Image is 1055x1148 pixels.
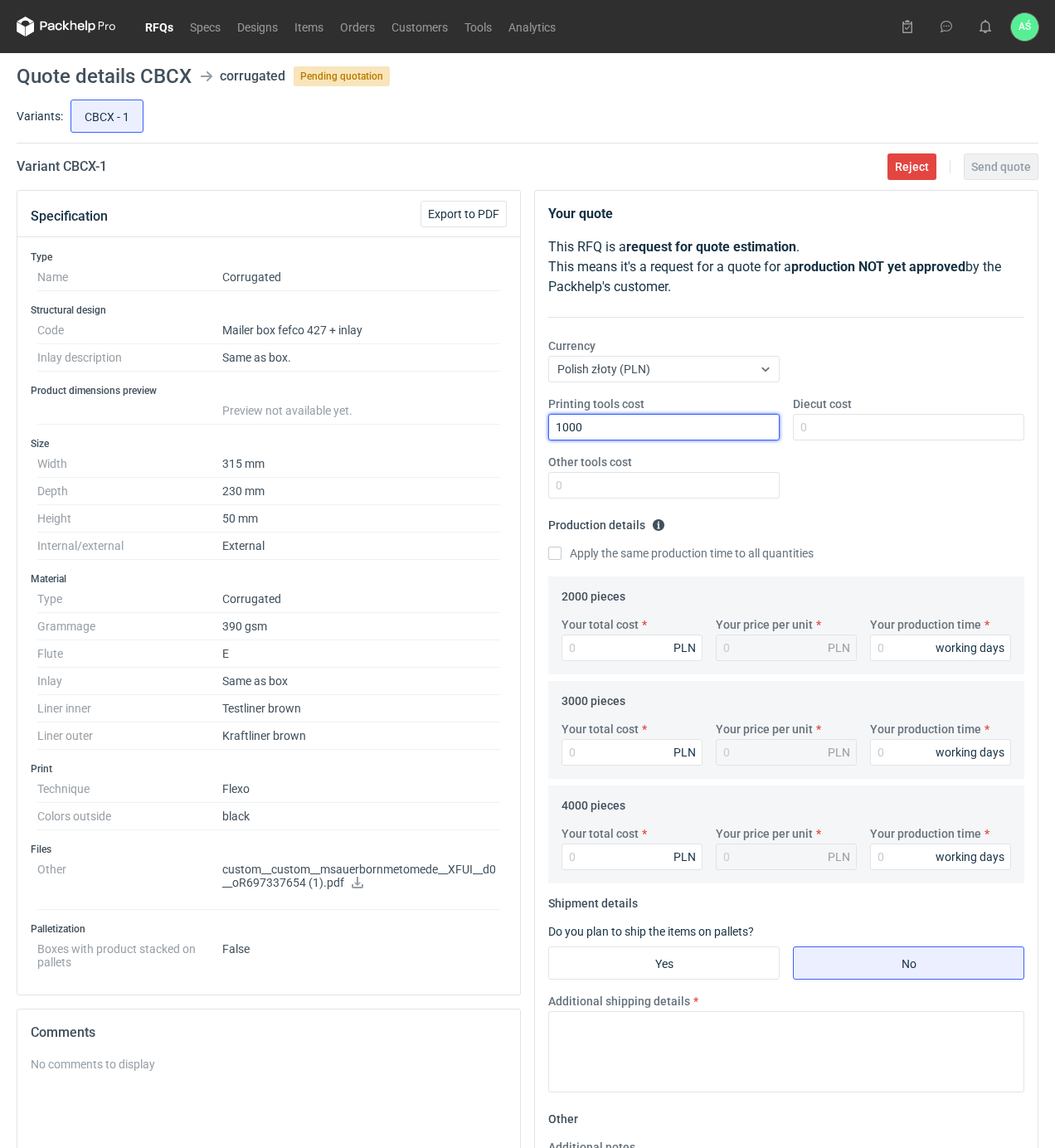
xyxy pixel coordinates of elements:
[500,17,564,36] a: Analytics
[548,338,596,354] label: Currency
[673,849,696,865] div: PLN
[562,635,703,661] input: 0
[37,695,222,722] dt: Liner inner
[37,264,222,291] dt: Name
[222,640,500,668] dd: E
[31,843,507,856] h3: Files
[936,640,1004,656] div: working days
[37,344,222,372] dt: Inlay description
[222,317,500,344] dd: Mailer box fefco 427 + inlay
[31,762,507,776] h3: Print
[828,849,850,865] div: PLN
[222,586,500,613] dd: Corrugated
[137,17,182,36] a: RFQs
[37,505,222,533] dt: Height
[222,695,500,722] dd: Testliner brown
[548,396,644,412] label: Printing tools cost
[793,946,1024,980] label: No
[229,17,286,36] a: Designs
[182,17,229,36] a: Specs
[548,946,780,980] label: Yes
[37,722,222,750] dt: Liner outer
[222,404,352,417] span: Preview not available yet.
[17,66,192,86] h1: Quote details CBCX
[562,721,639,737] label: Your total cost
[870,825,981,842] label: Your production time
[964,153,1038,180] button: Send quote
[548,925,754,938] label: Do you plan to ship the items on pallets?
[716,825,813,842] label: Your price per unit
[548,1106,578,1126] legend: Other
[37,803,222,830] dt: Colors outside
[222,863,500,891] p: custom__custom__msauerbornmetomede__XFUI__d0__oR697337654 (1).pdf
[286,17,332,36] a: Items
[793,396,852,412] label: Diecut cost
[37,776,222,803] dt: Technique
[383,17,456,36] a: Customers
[548,472,780,499] input: 0
[421,201,507,227] button: Export to PDF
[870,635,1011,661] input: 0
[37,640,222,668] dt: Flute
[828,744,850,761] div: PLN
[548,454,632,470] label: Other tools cost
[562,688,625,708] legend: 3000 pieces
[793,414,1024,440] input: 0
[828,640,850,656] div: PLN
[887,153,936,180] button: Reject
[70,100,143,133] label: CBCX - 1
[222,478,500,505] dd: 230 mm
[222,613,500,640] dd: 390 gsm
[1011,13,1038,41] button: AŚ
[294,66,390,86] span: Pending quotation
[222,936,500,969] dd: False
[428,208,499,220] span: Export to PDF
[17,108,63,124] label: Variants:
[222,533,500,560] dd: External
[31,304,507,317] h3: Structural design
[673,744,696,761] div: PLN
[37,450,222,478] dt: Width
[936,744,1004,761] div: working days
[626,239,796,255] strong: request for quote estimation
[548,890,638,910] legend: Shipment details
[222,668,500,695] dd: Same as box
[37,586,222,613] dt: Type
[557,362,650,376] span: Polish złoty (PLN)
[870,616,981,633] label: Your production time
[870,721,981,737] label: Your production time
[456,17,500,36] a: Tools
[37,533,222,560] dt: Internal/external
[17,157,107,177] h2: Variant CBCX - 1
[716,721,813,737] label: Your price per unit
[222,776,500,803] dd: Flexo
[332,17,383,36] a: Orders
[548,414,780,440] input: 0
[37,856,222,910] dt: Other
[222,344,500,372] dd: Same as box.
[222,450,500,478] dd: 315 mm
[971,161,1031,173] span: Send quote
[895,161,929,173] span: Reject
[31,251,507,264] h3: Type
[562,583,625,603] legend: 2000 pieces
[37,668,222,695] dt: Inlay
[1011,13,1038,41] div: Adrian Świerżewski
[562,792,625,812] legend: 4000 pieces
[870,844,1011,870] input: 0
[37,478,222,505] dt: Depth
[220,66,285,86] div: corrugated
[31,197,108,236] button: Specification
[37,613,222,640] dt: Grammage
[791,259,965,275] strong: production NOT yet approved
[673,640,696,656] div: PLN
[222,803,500,830] dd: black
[548,237,1024,297] p: This RFQ is a . This means it's a request for a quote for a by the Packhelp's customer.
[936,849,1004,865] div: working days
[716,616,813,633] label: Your price per unit
[31,1056,507,1073] div: No comments to display
[548,993,690,1009] label: Additional shipping details
[548,545,814,562] label: Apply the same production time to all quantities
[562,844,703,870] input: 0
